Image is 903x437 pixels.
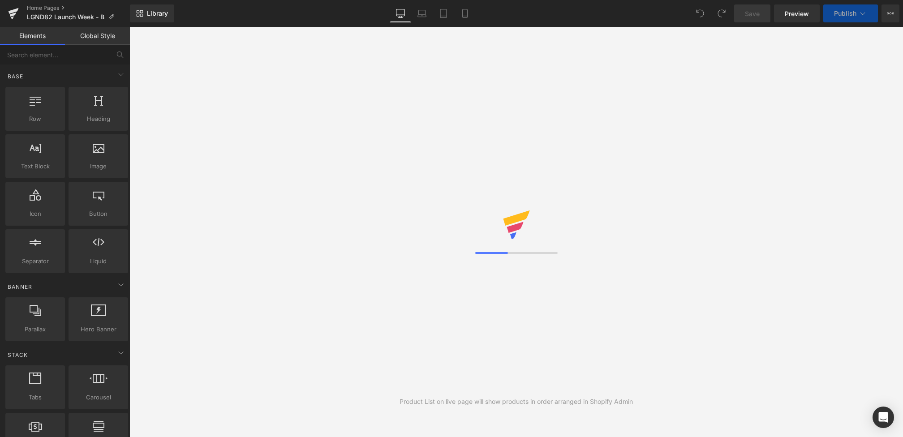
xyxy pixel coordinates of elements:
[454,4,476,22] a: Mobile
[71,257,125,266] span: Liquid
[774,4,820,22] a: Preview
[27,13,104,21] span: LGND82 Launch Week - B
[834,10,856,17] span: Publish
[27,4,130,12] a: Home Pages
[400,397,633,407] div: Product List on live page will show products in order arranged in Shopify Admin
[65,27,130,45] a: Global Style
[71,114,125,124] span: Heading
[71,325,125,334] span: Hero Banner
[881,4,899,22] button: More
[433,4,454,22] a: Tablet
[7,351,29,359] span: Stack
[713,4,731,22] button: Redo
[823,4,878,22] button: Publish
[8,325,62,334] span: Parallax
[8,257,62,266] span: Separator
[8,162,62,171] span: Text Block
[745,9,760,18] span: Save
[71,209,125,218] span: Button
[691,4,709,22] button: Undo
[8,114,62,124] span: Row
[130,4,174,22] a: New Library
[8,209,62,218] span: Icon
[71,393,125,402] span: Carousel
[873,407,894,428] div: Open Intercom Messenger
[71,162,125,171] span: Image
[7,283,33,291] span: Banner
[8,393,62,402] span: Tabs
[147,9,168,17] span: Library
[411,4,433,22] a: Laptop
[785,9,809,18] span: Preview
[390,4,411,22] a: Desktop
[7,72,24,81] span: Base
